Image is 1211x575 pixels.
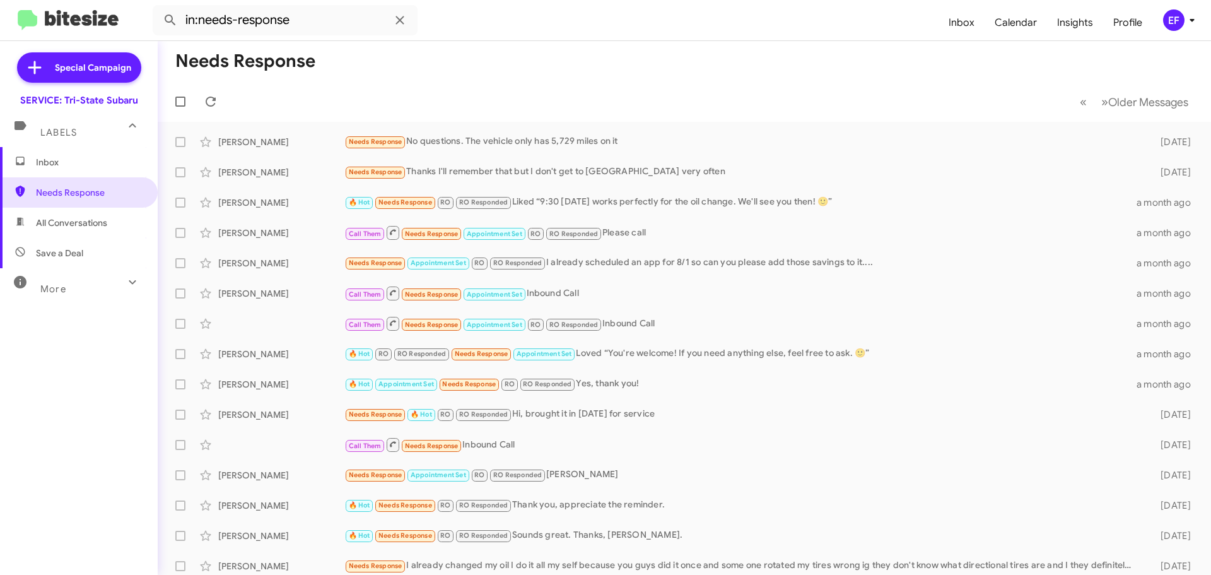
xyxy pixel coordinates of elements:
[344,559,1140,573] div: I already changed my oil I do it all my self because you guys did it once and some one rotated my...
[36,247,83,259] span: Save a Deal
[218,348,344,360] div: [PERSON_NAME]
[218,378,344,391] div: [PERSON_NAME]
[349,562,402,570] span: Needs Response
[405,230,459,238] span: Needs Response
[1137,227,1201,239] div: a month ago
[493,471,542,479] span: RO Responded
[349,531,370,540] span: 🔥 Hot
[1140,439,1201,451] div: [DATE]
[378,380,434,388] span: Appointment Set
[153,5,418,35] input: Search
[349,290,382,299] span: Call Them
[467,321,522,329] span: Appointment Set
[20,94,138,107] div: SERVICE: Tri-State Subaru
[1072,89,1094,115] button: Previous
[440,410,450,418] span: RO
[218,227,344,239] div: [PERSON_NAME]
[218,136,344,148] div: [PERSON_NAME]
[549,230,598,238] span: RO Responded
[344,347,1137,361] div: Loved “You're welcome! If you need anything else, feel free to ask. 🙂”
[459,198,508,206] span: RO Responded
[344,407,1140,422] div: Hi, brought it in [DATE] for service
[349,230,382,238] span: Call Them
[55,61,131,74] span: Special Campaign
[474,259,484,267] span: RO
[218,469,344,482] div: [PERSON_NAME]
[405,290,459,299] span: Needs Response
[344,437,1140,453] div: Inbound Call
[36,156,143,169] span: Inbox
[218,166,344,179] div: [PERSON_NAME]
[344,285,1137,301] div: Inbound Call
[1140,469,1201,482] div: [DATE]
[344,528,1140,543] div: Sounds great. Thanks, [PERSON_NAME].
[523,380,571,388] span: RO Responded
[17,52,141,83] a: Special Campaign
[218,408,344,421] div: [PERSON_NAME]
[530,321,541,329] span: RO
[378,531,432,540] span: Needs Response
[459,531,508,540] span: RO Responded
[349,321,382,329] span: Call Them
[344,316,1137,331] div: Inbound Call
[549,321,598,329] span: RO Responded
[344,225,1137,240] div: Please call
[218,257,344,270] div: [PERSON_NAME]
[411,410,432,418] span: 🔥 Hot
[493,259,542,267] span: RO Responded
[1137,317,1201,330] div: a month ago
[349,198,370,206] span: 🔥 Hot
[175,51,315,71] h1: Needs Response
[349,410,402,418] span: Needs Response
[1094,89,1196,115] button: Next
[344,195,1137,210] div: Liked “9:30 [DATE] works perfectly for the oil change. We'll see you then! 🙂”
[349,471,402,479] span: Needs Response
[440,198,450,206] span: RO
[218,287,344,300] div: [PERSON_NAME]
[378,198,432,206] span: Needs Response
[40,127,77,138] span: Labels
[1101,94,1108,110] span: »
[1080,94,1087,110] span: «
[344,377,1137,391] div: Yes, thank you!
[349,168,402,176] span: Needs Response
[455,350,508,358] span: Needs Response
[517,350,572,358] span: Appointment Set
[1137,196,1201,209] div: a month ago
[474,471,484,479] span: RO
[397,350,446,358] span: RO Responded
[1103,4,1152,41] span: Profile
[1140,166,1201,179] div: [DATE]
[349,380,370,388] span: 🔥 Hot
[459,410,508,418] span: RO Responded
[40,283,66,295] span: More
[349,259,402,267] span: Needs Response
[467,290,522,299] span: Appointment Set
[405,442,459,450] span: Needs Response
[344,256,1137,270] div: I already scheduled an app for 8/1 so can you please add those savings to it....
[344,468,1140,482] div: [PERSON_NAME]
[1140,499,1201,512] div: [DATE]
[1137,378,1201,391] div: a month ago
[218,499,344,512] div: [PERSON_NAME]
[344,498,1140,513] div: Thank you, appreciate the reminder.
[405,321,459,329] span: Needs Response
[442,380,496,388] span: Needs Response
[1152,9,1197,31] button: EF
[349,442,382,450] span: Call Them
[1137,257,1201,270] div: a month ago
[440,531,450,540] span: RO
[218,560,344,572] div: [PERSON_NAME]
[459,501,508,509] span: RO Responded
[349,350,370,358] span: 🔥 Hot
[939,4,985,41] a: Inbox
[1163,9,1185,31] div: EF
[985,4,1047,41] a: Calendar
[218,530,344,542] div: [PERSON_NAME]
[1108,95,1188,109] span: Older Messages
[344,165,1140,179] div: Thanks I'll remember that but I don't get to [GEOGRAPHIC_DATA] very often
[530,230,541,238] span: RO
[411,471,466,479] span: Appointment Set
